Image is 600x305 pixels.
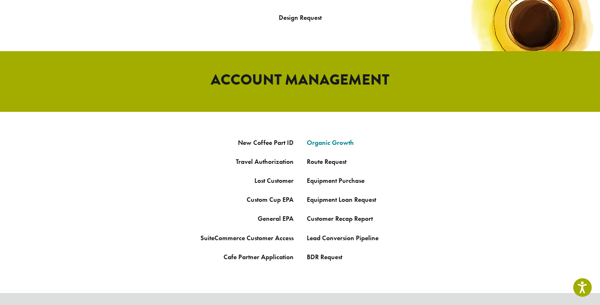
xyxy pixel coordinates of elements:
[279,13,322,22] a: Design Request
[359,176,365,185] a: se
[258,214,294,223] a: General EPA
[65,71,535,89] h2: ACCOUNT MANAGEMENT
[307,253,342,261] a: BDR Request
[307,214,373,223] a: Customer Recap Report
[307,195,376,204] a: Equipment Loan Request
[224,253,294,261] a: Cafe Partner Application
[238,138,294,147] a: New Coffee Part ID
[307,176,359,185] a: Equipment Purcha
[307,138,354,147] a: Organic Growth
[200,234,294,242] a: SuiteCommerce Customer Access
[254,176,294,185] a: Lost Customer
[236,157,294,166] a: Travel Authorization
[247,195,294,204] a: Custom Cup EPA
[307,157,346,166] a: Route Request
[307,234,379,242] a: Lead Conversion Pipeline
